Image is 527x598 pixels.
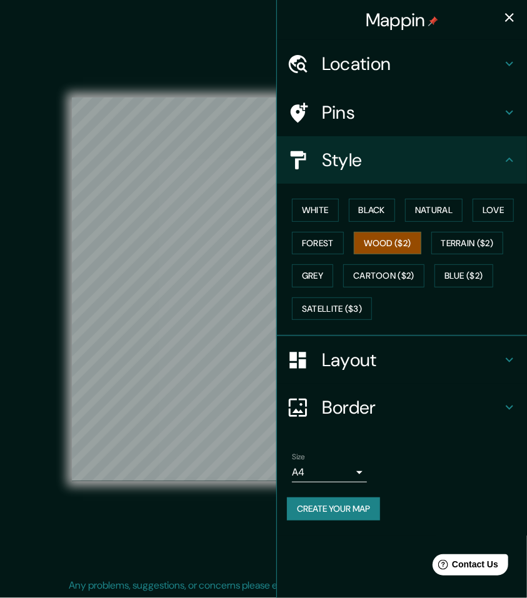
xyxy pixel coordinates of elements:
div: Location [277,40,527,87]
button: Black [349,199,396,222]
button: Forest [292,232,344,255]
div: A4 [292,462,367,482]
h4: Style [322,149,502,171]
button: Wood ($2) [354,232,421,255]
canvas: Map [72,97,456,481]
h4: Location [322,52,502,75]
button: Natural [405,199,463,222]
button: Cartoon ($2) [343,264,424,287]
button: Create your map [287,497,380,521]
div: Layout [277,336,527,384]
h4: Layout [322,349,502,371]
button: Blue ($2) [434,264,493,287]
label: Size [292,452,305,462]
img: pin-icon.png [428,16,438,26]
button: White [292,199,339,222]
button: Love [473,199,514,222]
button: Grey [292,264,333,287]
h4: Mappin [366,9,438,31]
div: Border [277,384,527,431]
div: Style [277,136,527,184]
div: Pins [277,89,527,136]
button: Satellite ($3) [292,297,372,321]
p: Any problems, suggestions, or concerns please email . [69,578,454,593]
h4: Border [322,396,502,419]
button: Terrain ($2) [431,232,504,255]
iframe: Help widget launcher [416,549,513,584]
h4: Pins [322,101,502,124]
